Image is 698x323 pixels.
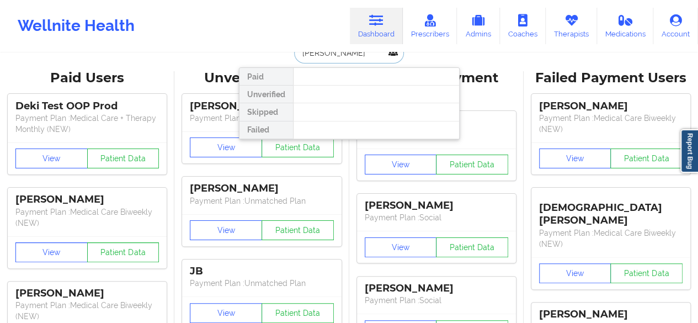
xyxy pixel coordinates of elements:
p: Payment Plan : Social [365,212,508,223]
button: Patient Data [262,303,334,323]
div: [PERSON_NAME] [190,100,333,113]
a: Account [653,8,698,44]
button: View [15,149,88,168]
button: Patient Data [87,242,159,262]
div: [PERSON_NAME] [365,282,508,295]
button: View [15,242,88,262]
button: View [365,155,437,174]
p: Payment Plan : Medical Care Biweekly (NEW) [539,227,683,250]
a: Report Bug [680,129,698,173]
button: View [539,263,611,283]
button: Patient Data [436,155,508,174]
button: View [190,137,262,157]
button: View [190,303,262,323]
div: Unverified Users [182,70,341,87]
p: Payment Plan : Unmatched Plan [190,278,333,289]
div: [PERSON_NAME] [190,182,333,195]
a: Therapists [546,8,597,44]
a: Admins [457,8,500,44]
p: Payment Plan : Unmatched Plan [190,113,333,124]
p: Payment Plan : Unmatched Plan [190,195,333,206]
div: Unverified [239,86,293,103]
div: Failed Payment Users [531,70,690,87]
div: [DEMOGRAPHIC_DATA][PERSON_NAME] [539,193,683,227]
a: Dashboard [350,8,403,44]
button: View [190,220,262,240]
p: Payment Plan : Medical Care + Therapy Monthly (NEW) [15,113,159,135]
div: [PERSON_NAME] [365,199,508,212]
a: Medications [597,8,654,44]
button: Patient Data [610,263,683,283]
button: View [539,149,611,168]
div: Paid Users [8,70,167,87]
button: Patient Data [262,137,334,157]
p: Payment Plan : Medical Care Biweekly (NEW) [15,206,159,229]
div: Paid [239,68,293,86]
a: Prescribers [403,8,457,44]
button: Patient Data [610,149,683,168]
button: Patient Data [436,237,508,257]
div: [PERSON_NAME] [15,287,159,300]
div: Failed [239,121,293,139]
button: Patient Data [262,220,334,240]
p: Payment Plan : Medical Care Biweekly (NEW) [539,113,683,135]
button: Patient Data [87,149,159,168]
button: View [365,237,437,257]
div: [PERSON_NAME] [15,193,159,206]
p: Payment Plan : Social [365,295,508,306]
div: Skipped [239,103,293,121]
div: [PERSON_NAME] [539,100,683,113]
div: Deki Test OOP Prod [15,100,159,113]
a: Coaches [500,8,546,44]
div: JB [190,265,333,278]
p: Payment Plan : Medical Care Biweekly (NEW) [15,300,159,322]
